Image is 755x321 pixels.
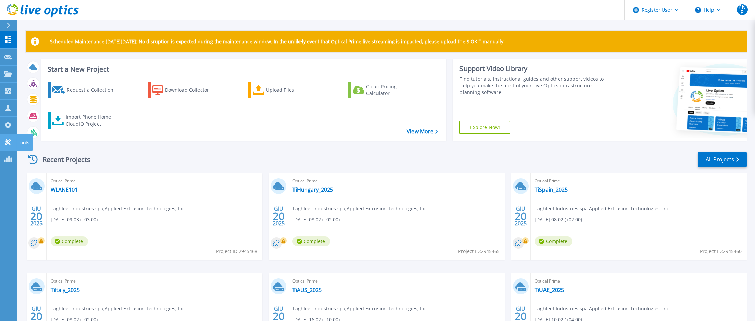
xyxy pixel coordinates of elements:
[30,204,43,228] div: GIU 2025
[248,82,323,98] a: Upload Files
[48,66,438,73] h3: Start a New Project
[535,186,568,193] a: TiSpain_2025
[48,82,122,98] a: Request a Collection
[292,287,322,293] a: TiAUS_2025
[18,134,29,151] p: Tools
[535,177,743,185] span: Optical Prime
[737,4,748,15] span: PNP
[292,277,500,285] span: Optical Prime
[366,83,420,97] div: Cloud Pricing Calculator
[459,64,610,73] div: Support Video Library
[51,186,78,193] a: WLANE101
[66,114,118,127] div: Import Phone Home CloudIQ Project
[292,305,428,312] span: Taghleef Industries spa , Applied Extrusion Technologies, Inc.
[292,205,428,212] span: Taghleef Industries spa , Applied Extrusion Technologies, Inc.
[292,177,500,185] span: Optical Prime
[458,248,500,255] span: Project ID: 2945465
[292,216,340,223] span: [DATE] 08:02 (+02:00)
[407,128,438,135] a: View More
[148,82,222,98] a: Download Collector
[30,213,43,219] span: 20
[459,121,510,134] a: Explore Now!
[698,152,747,167] a: All Projects
[26,151,99,168] div: Recent Projects
[535,287,564,293] a: TiUAE_2025
[348,82,423,98] a: Cloud Pricing Calculator
[67,83,120,97] div: Request a Collection
[514,204,527,228] div: GIU 2025
[51,177,258,185] span: Optical Prime
[51,236,88,246] span: Complete
[30,313,43,319] span: 20
[535,216,582,223] span: [DATE] 08:02 (+02:00)
[216,248,257,255] span: Project ID: 2945468
[459,76,610,96] div: Find tutorials, instructional guides and other support videos to help you make the most of your L...
[51,305,186,312] span: Taghleef Industries spa , Applied Extrusion Technologies, Inc.
[292,236,330,246] span: Complete
[51,287,80,293] a: TiItaly_2025
[515,313,527,319] span: 20
[535,277,743,285] span: Optical Prime
[51,205,186,212] span: Taghleef Industries spa , Applied Extrusion Technologies, Inc.
[535,236,572,246] span: Complete
[700,248,742,255] span: Project ID: 2945460
[51,216,98,223] span: [DATE] 09:03 (+03:00)
[273,313,285,319] span: 20
[535,205,670,212] span: Taghleef Industries spa , Applied Extrusion Technologies, Inc.
[50,39,505,44] p: Scheduled Maintenance [DATE][DATE]: No disruption is expected during the maintenance window. In t...
[272,204,285,228] div: GIU 2025
[273,213,285,219] span: 20
[292,186,333,193] a: TiHungary_2025
[515,213,527,219] span: 20
[165,83,219,97] div: Download Collector
[266,83,320,97] div: Upload Files
[535,305,670,312] span: Taghleef Industries spa , Applied Extrusion Technologies, Inc.
[51,277,258,285] span: Optical Prime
